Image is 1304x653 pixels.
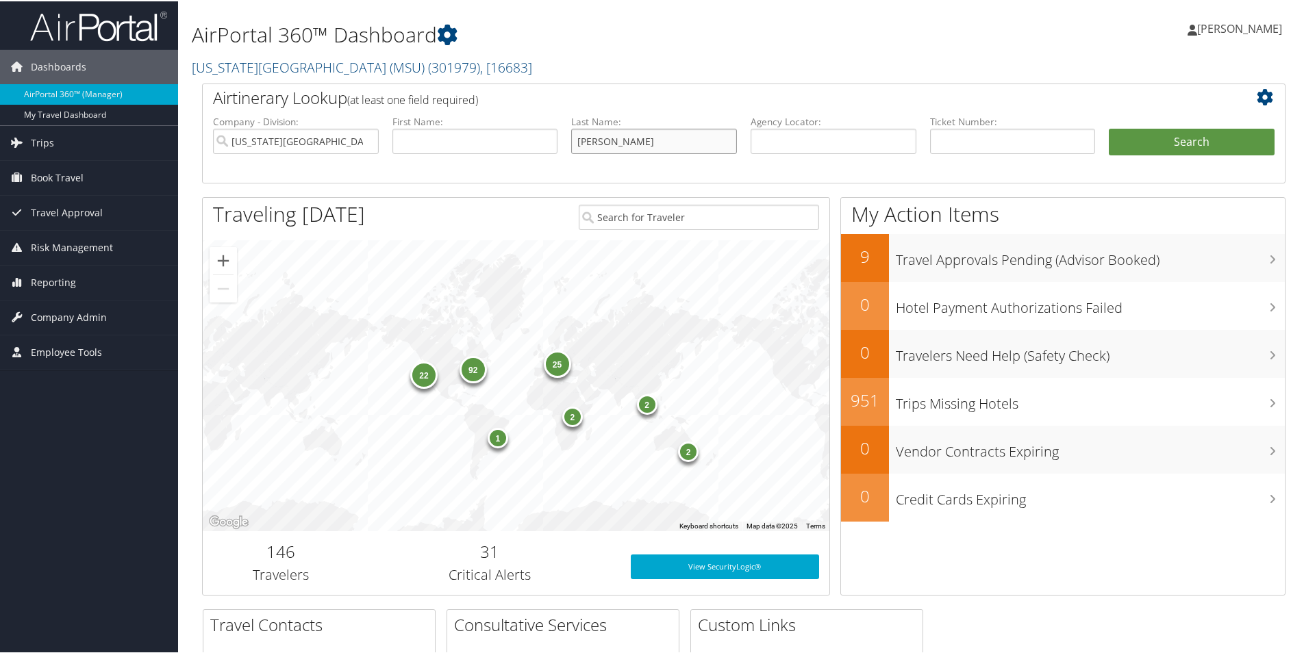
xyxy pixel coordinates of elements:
[896,434,1285,460] h3: Vendor Contracts Expiring
[747,521,798,528] span: Map data ©2025
[841,483,889,507] h2: 0
[571,114,737,127] label: Last Name:
[896,338,1285,364] h3: Travelers Need Help (Safety Check)
[841,233,1285,281] a: 9Travel Approvals Pending (Advisor Booked)
[31,159,84,194] span: Book Travel
[679,520,738,530] button: Keyboard shortcuts
[213,85,1184,108] h2: Airtinerary Lookup
[841,281,1285,329] a: 0Hotel Payment Authorizations Failed
[841,435,889,459] h2: 0
[370,539,610,562] h2: 31
[428,57,480,75] span: ( 301979 )
[454,612,679,635] h2: Consultative Services
[347,91,478,106] span: (at least one field required)
[213,114,379,127] label: Company - Division:
[31,264,76,298] span: Reporting
[841,292,889,315] h2: 0
[841,199,1285,227] h1: My Action Items
[210,612,435,635] h2: Travel Contacts
[806,521,825,528] a: Terms (opens in new tab)
[31,299,107,333] span: Company Admin
[841,376,1285,424] a: 951Trips Missing Hotels
[488,426,508,447] div: 1
[192,57,532,75] a: [US_STATE][GEOGRAPHIC_DATA] (MSU)
[841,340,889,363] h2: 0
[896,386,1285,412] h3: Trips Missing Hotels
[31,125,54,159] span: Trips
[31,334,102,368] span: Employee Tools
[930,114,1096,127] label: Ticket Number:
[210,246,237,273] button: Zoom in
[637,392,657,413] div: 2
[678,439,699,460] div: 2
[751,114,916,127] label: Agency Locator:
[841,472,1285,520] a: 0Credit Cards Expiring
[841,424,1285,472] a: 0Vendor Contracts Expiring
[1197,20,1282,35] span: [PERSON_NAME]
[31,229,113,264] span: Risk Management
[631,553,819,578] a: View SecurityLogic®
[370,564,610,583] h3: Critical Alerts
[206,512,251,530] img: Google
[698,612,923,635] h2: Custom Links
[460,354,487,381] div: 92
[410,360,438,387] div: 22
[31,194,103,229] span: Travel Approval
[213,564,349,583] h3: Travelers
[544,348,571,376] div: 25
[1109,127,1275,155] button: Search
[213,539,349,562] h2: 146
[31,49,86,83] span: Dashboards
[841,387,889,411] h2: 951
[841,244,889,267] h2: 9
[579,203,819,229] input: Search for Traveler
[480,57,532,75] span: , [ 16683 ]
[562,405,583,425] div: 2
[896,482,1285,508] h3: Credit Cards Expiring
[210,274,237,301] button: Zoom out
[213,199,365,227] h1: Traveling [DATE]
[896,290,1285,316] h3: Hotel Payment Authorizations Failed
[1188,7,1296,48] a: [PERSON_NAME]
[896,242,1285,268] h3: Travel Approvals Pending (Advisor Booked)
[192,19,928,48] h1: AirPortal 360™ Dashboard
[392,114,558,127] label: First Name:
[30,9,167,41] img: airportal-logo.png
[841,329,1285,376] a: 0Travelers Need Help (Safety Check)
[206,512,251,530] a: Open this area in Google Maps (opens a new window)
